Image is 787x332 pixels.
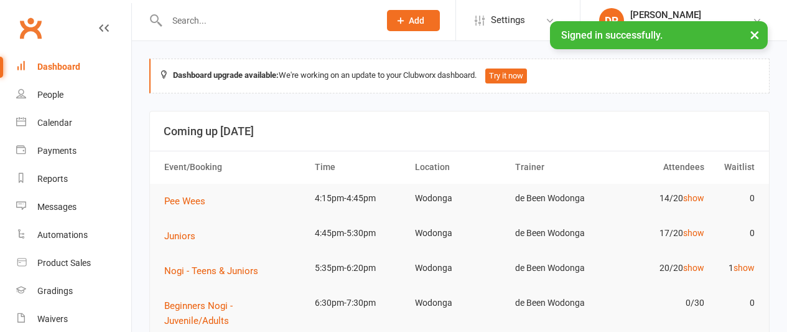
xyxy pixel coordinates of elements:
[710,151,760,183] th: Waitlist
[510,184,610,213] td: de Been Wodonga
[409,184,510,213] td: Wodonga
[37,286,73,296] div: Gradings
[164,300,233,326] span: Beginners Nogi - Juvenile/Adults
[16,137,131,165] a: Payments
[16,165,131,193] a: Reports
[510,219,610,248] td: de Been Wodonga
[610,184,710,213] td: 14/20
[16,81,131,109] a: People
[710,184,760,213] td: 0
[743,21,766,48] button: ×
[409,219,510,248] td: Wodonga
[16,53,131,81] a: Dashboard
[16,109,131,137] a: Calendar
[163,12,371,29] input: Search...
[37,174,68,184] div: Reports
[37,314,68,324] div: Waivers
[309,184,409,213] td: 4:15pm-4:45pm
[710,288,760,318] td: 0
[309,219,409,248] td: 4:45pm-5:30pm
[149,59,770,93] div: We're working on an update to your Clubworx dashboard.
[510,254,610,283] td: de Been Wodonga
[164,263,267,278] button: Nogi - Teens & Juniors
[37,230,88,240] div: Automations
[733,263,755,273] a: show
[37,118,72,128] div: Calendar
[710,254,760,283] td: 1
[485,69,527,83] button: Try it now
[16,249,131,277] a: Product Sales
[610,219,710,248] td: 17/20
[173,70,279,80] strong: Dashboard upgrade available:
[510,288,610,318] td: de Been Wodonga
[599,8,624,33] div: DP
[683,263,704,273] a: show
[630,9,752,21] div: [PERSON_NAME]
[164,196,205,207] span: Pee Wees
[37,62,80,72] div: Dashboard
[164,265,258,277] span: Nogi - Teens & Juniors
[610,254,710,283] td: 20/20
[409,16,424,26] span: Add
[409,151,510,183] th: Location
[16,277,131,305] a: Gradings
[510,151,610,183] th: Trainer
[164,229,204,244] button: Juniors
[164,298,304,328] button: Beginners Nogi - Juvenile/Adults
[16,193,131,221] a: Messages
[37,90,63,100] div: People
[15,12,46,44] a: Clubworx
[309,254,409,283] td: 5:35pm-6:20pm
[37,146,77,156] div: Payments
[409,254,510,283] td: Wodonga
[164,125,755,138] h3: Coming up [DATE]
[309,288,409,318] td: 6:30pm-7:30pm
[710,219,760,248] td: 0
[387,10,440,31] button: Add
[491,6,525,34] span: Settings
[164,230,195,242] span: Juniors
[409,288,510,318] td: Wodonga
[683,193,704,203] a: show
[630,21,752,32] div: de Been 100% [PERSON_NAME]
[37,258,91,268] div: Product Sales
[309,151,409,183] th: Time
[683,228,704,238] a: show
[561,29,663,41] span: Signed in successfully.
[16,221,131,249] a: Automations
[610,288,710,318] td: 0/30
[610,151,710,183] th: Attendees
[159,151,309,183] th: Event/Booking
[37,202,77,212] div: Messages
[164,194,214,209] button: Pee Wees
